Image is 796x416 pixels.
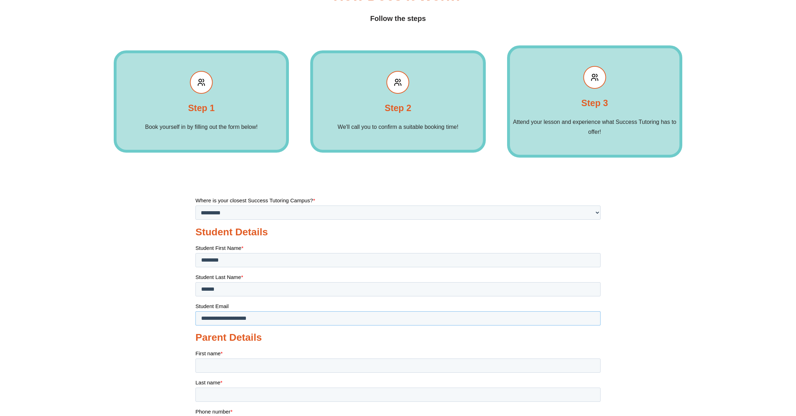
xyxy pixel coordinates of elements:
p: Attend your lesson and experience what Success Tutoring has to offer! [510,117,679,137]
h4: Step 3 [581,96,608,110]
p: Book yourself in by filling out the form below! [145,122,258,132]
h4: Step 1 [188,101,215,115]
iframe: Chat Widget [674,336,796,416]
p: We'll call you to confirm a suitable booking time! [338,122,458,132]
h4: Step 2 [384,101,411,115]
h4: Follow the steps [114,13,682,24]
